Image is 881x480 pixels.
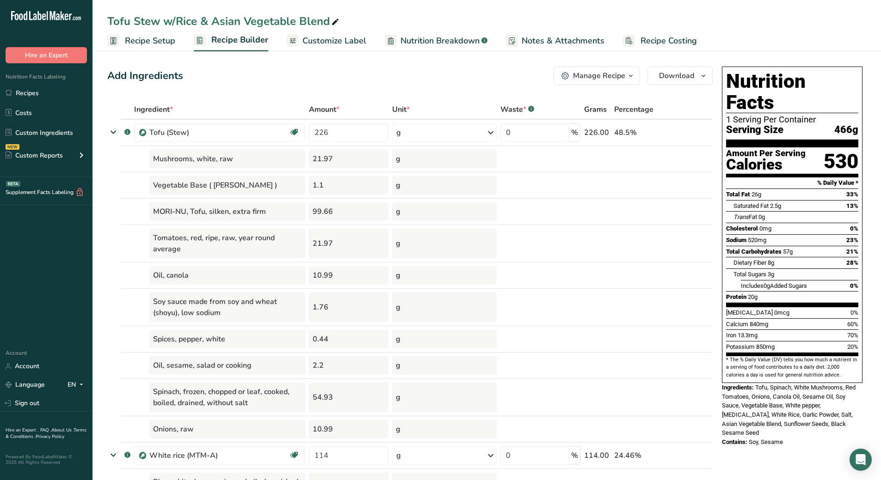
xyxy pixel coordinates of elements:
div: Oil, canola [149,266,305,285]
span: Fat [733,213,757,220]
span: 20g [748,293,758,300]
section: % Daily Value * [726,177,858,188]
div: 0.44 [309,330,388,348]
span: Recipe Setup [125,35,175,47]
div: 48.5% [614,127,669,138]
div: Onions, raw [149,420,305,438]
span: 21% [846,248,858,255]
div: Tomatoes, red, ripe, raw, year round average [149,229,305,258]
span: Includes Added Sugars [741,282,807,289]
span: Sodium [726,237,746,243]
div: g [392,356,497,375]
span: Soy, Sesame [749,438,783,445]
span: 33% [846,191,858,198]
a: Recipe Setup [107,30,175,51]
span: Cholesterol [726,225,758,232]
span: Saturated Fat [733,202,769,209]
span: 520mg [748,237,766,243]
div: g [392,266,497,285]
a: Hire an Expert . [6,427,38,433]
span: Unit [392,104,410,115]
div: Oil, sesame, salad or cooking [149,356,305,375]
div: 226.00 [584,127,610,138]
div: MORI-NU, Tofu, silken, extra firm [149,202,305,221]
div: 10.99 [309,420,388,438]
div: Tofu Stew w/Rice & Asian Vegetable Blend [107,13,341,30]
span: Contains: [722,438,747,445]
div: Waste [500,104,534,115]
span: Iron [726,332,736,339]
div: 21.97 [309,229,388,258]
div: 1 Serving Per Container [726,115,858,124]
div: 2.2 [309,356,388,375]
div: g [392,229,497,258]
div: Calories [726,158,806,171]
section: * The % Daily Value (DV) tells you how much a nutrient in a serving of food contributes to a dail... [726,356,858,379]
span: 70% [847,332,858,339]
span: Download [659,70,694,81]
a: Nutrition Breakdown [385,30,487,51]
button: Hire an Expert [6,47,87,63]
div: 54.93 [309,383,388,412]
div: Powered By FoodLabelMaker © 2025 All Rights Reserved [6,454,87,465]
span: 0g [764,282,770,289]
div: 1.76 [309,292,388,322]
div: BETA [6,181,20,187]
span: Total Carbohydrates [726,248,782,255]
div: Add Ingredients [107,68,183,84]
span: 0% [850,309,858,316]
div: g [396,127,401,138]
div: Tofu (Stew) [149,127,265,138]
div: NEW [6,144,19,150]
a: Recipe Costing [623,30,697,51]
div: Open Intercom Messenger [850,449,872,471]
a: Language [6,377,45,393]
a: Customize Label [287,30,366,51]
div: Mushrooms, white, raw [149,150,305,168]
div: 99.66 [309,202,388,221]
a: Terms & Conditions . [6,427,86,440]
span: Total Sugars [733,271,766,278]
div: g [392,383,497,412]
div: Spinach, frozen, chopped or leaf, cooked, boiled, drained, without salt [149,383,305,412]
div: 24.46% [614,450,669,461]
img: Sub Recipe [139,129,146,136]
span: Total Fat [726,191,750,198]
span: Ingredient [134,104,173,115]
span: 8g [768,259,774,266]
div: g [396,450,401,461]
div: Vegetable Base ( [PERSON_NAME] ) [149,176,305,194]
div: g [392,202,497,221]
span: 0mg [759,225,771,232]
span: Ingredients: [722,384,754,391]
span: Grams [584,104,607,115]
span: 0mcg [774,309,789,316]
a: Privacy Policy [36,433,64,440]
span: 2.5g [770,202,781,209]
span: 0% [850,225,858,232]
div: 114.00 [584,450,610,461]
span: Percentage [614,104,653,115]
a: FAQ . [40,427,51,433]
span: Amount [309,104,339,115]
span: 57g [783,248,793,255]
div: Soy sauce made from soy and wheat (shoyu), low sodium [149,292,305,322]
div: g [392,150,497,168]
div: 530 [824,149,858,174]
div: Amount Per Serving [726,149,806,158]
div: 10.99 [309,266,388,285]
img: Sub Recipe [139,452,146,459]
span: Tofu, Spinach, White Mushrooms, Red Tomatoes, Onions, Canola Oil, Sesame Oil, Soy Sauce, Vegetabl... [722,384,856,436]
div: EN [68,379,87,390]
span: 850mg [756,343,775,350]
span: 0g [758,213,765,220]
h1: Nutrition Facts [726,71,858,113]
span: 26g [752,191,761,198]
span: Protein [726,293,746,300]
span: 3g [768,271,774,278]
span: Serving Size [726,124,783,136]
span: Recipe Builder [211,34,268,46]
span: 0% [850,282,858,289]
span: 840mg [750,321,768,328]
span: Calcium [726,321,748,328]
